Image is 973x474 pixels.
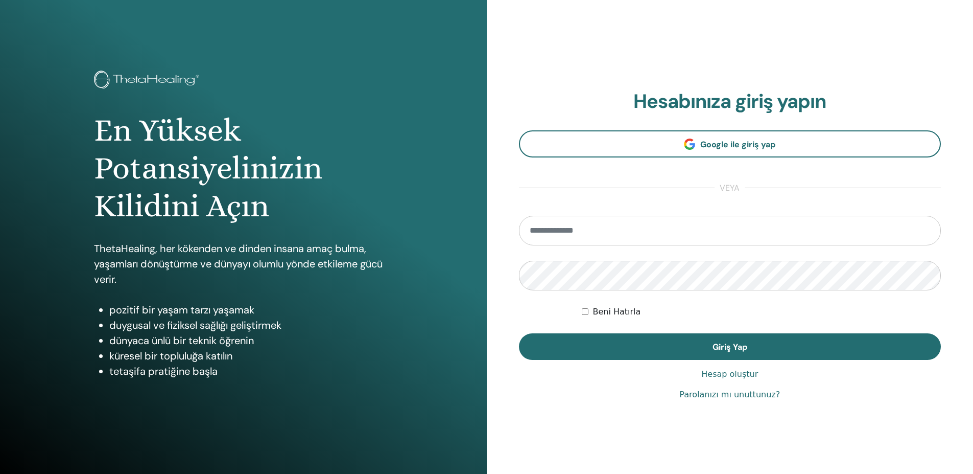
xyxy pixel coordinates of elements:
[519,90,941,114] h2: Hesabınıza giriş yapın
[713,342,747,352] span: Giriş Yap
[519,130,941,157] a: Google ile giriş yap
[109,348,393,364] li: küresel bir topluluğa katılın
[700,139,775,150] span: Google ile giriş yap
[94,241,393,287] p: ThetaHealing, her kökenden ve dinden insana amaç bulma, yaşamları dönüştürme ve dünyayı olumlu yö...
[109,333,393,348] li: dünyaca ünlü bir teknik öğrenin
[109,318,393,333] li: duygusal ve fiziksel sağlığı geliştirmek
[592,306,640,318] label: Beni Hatırla
[679,389,780,401] a: Parolanızı mı unuttunuz?
[519,333,941,360] button: Giriş Yap
[94,111,393,225] h1: En Yüksek Potansiyelinizin Kilidini Açın
[715,182,745,194] span: veya
[109,302,393,318] li: pozitif bir yaşam tarzı yaşamak
[701,368,758,380] a: Hesap oluştur
[109,364,393,379] li: tetaşifa pratiğine başla
[582,306,941,318] div: Keep me authenticated indefinitely or until I manually logout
